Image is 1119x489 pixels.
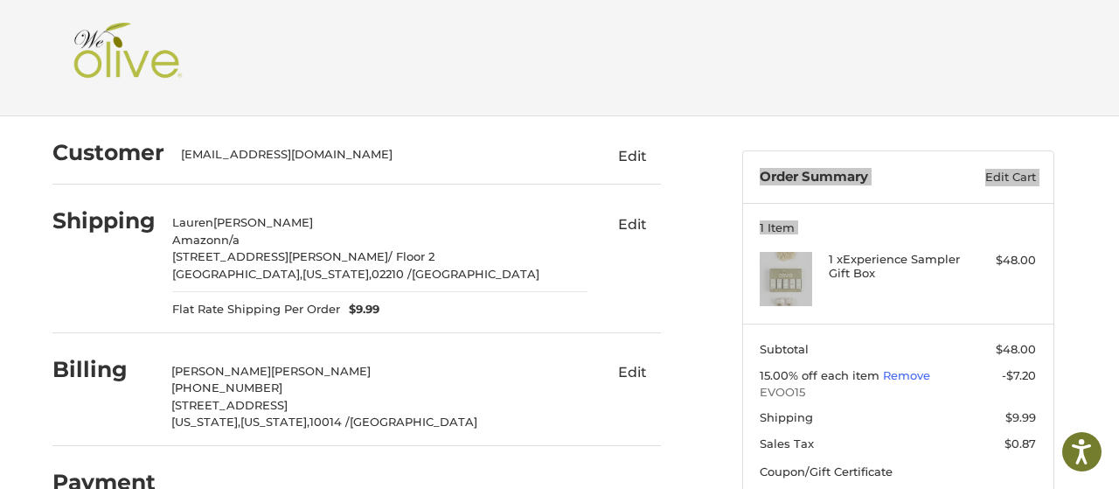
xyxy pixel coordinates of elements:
[171,398,288,412] span: [STREET_ADDRESS]
[172,233,221,247] span: Amazon
[829,252,963,281] h4: 1 x Experience Sampler Gift Box
[760,220,1036,234] h3: 1 Item
[350,415,477,429] span: [GEOGRAPHIC_DATA]
[605,359,661,387] button: Edit
[240,415,309,429] span: [US_STATE],
[1002,368,1036,382] span: -$7.20
[52,356,155,383] h2: Billing
[171,364,271,378] span: [PERSON_NAME]
[1005,410,1036,424] span: $9.99
[309,415,350,429] span: 10014 /
[52,207,156,234] h2: Shipping
[171,381,282,395] span: [PHONE_NUMBER]
[760,464,1036,481] div: Coupon/Gift Certificate
[996,342,1036,356] span: $48.00
[172,301,340,318] span: Flat Rate Shipping Per Order
[372,267,412,281] span: 02210 /
[172,249,388,263] span: [STREET_ADDRESS][PERSON_NAME]
[172,215,213,229] span: Lauren
[412,267,539,281] span: [GEOGRAPHIC_DATA]
[69,23,186,93] img: Shop We Olive
[171,415,240,429] span: [US_STATE],
[172,267,302,281] span: [GEOGRAPHIC_DATA],
[340,301,379,318] span: $9.99
[1004,437,1036,451] span: $0.87
[213,215,313,229] span: [PERSON_NAME]
[271,364,371,378] span: [PERSON_NAME]
[302,267,372,281] span: [US_STATE],
[388,249,434,263] span: / Floor 2
[605,210,661,238] button: Edit
[605,142,661,170] button: Edit
[948,169,1036,186] a: Edit Cart
[760,384,1036,402] span: EVOO15
[760,169,948,186] h3: Order Summary
[760,410,813,424] span: Shipping
[967,252,1036,269] div: $48.00
[760,437,814,451] span: Sales Tax
[201,23,222,44] button: Open LiveChat chat widget
[24,26,198,40] p: We're away right now. Please check back later!
[883,368,930,382] a: Remove
[52,139,164,166] h2: Customer
[181,146,571,164] div: [EMAIL_ADDRESS][DOMAIN_NAME]
[760,342,809,356] span: Subtotal
[221,233,240,247] span: n/a
[760,368,883,382] span: 15.00% off each item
